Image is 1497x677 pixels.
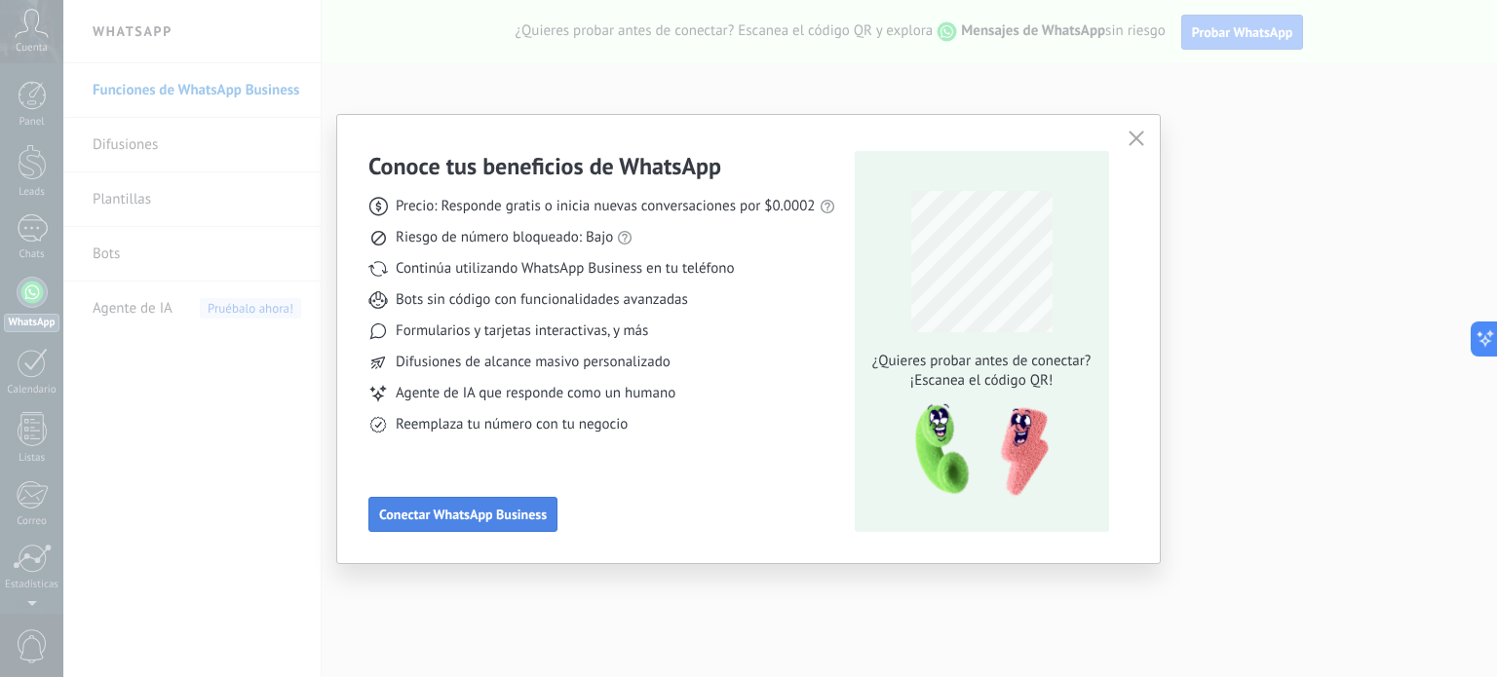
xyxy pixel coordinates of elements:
h3: Conoce tus beneficios de WhatsApp [368,151,721,181]
span: Difusiones de alcance masivo personalizado [396,353,671,372]
span: ¡Escanea el código QR! [866,371,1096,391]
span: Conectar WhatsApp Business [379,508,547,521]
span: Agente de IA que responde como un humano [396,384,675,403]
img: qr-pic-1x.png [899,398,1053,503]
span: Bots sin código con funcionalidades avanzadas [396,290,688,310]
span: Riesgo de número bloqueado: Bajo [396,228,613,247]
span: Reemplaza tu número con tu negocio [396,415,628,434]
span: Continúa utilizando WhatsApp Business en tu teléfono [396,259,734,279]
span: Precio: Responde gratis o inicia nuevas conversaciones por $0.0002 [396,197,816,216]
button: Conectar WhatsApp Business [368,497,557,532]
span: Formularios y tarjetas interactivas, y más [396,321,648,341]
span: ¿Quieres probar antes de conectar? [866,352,1096,371]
